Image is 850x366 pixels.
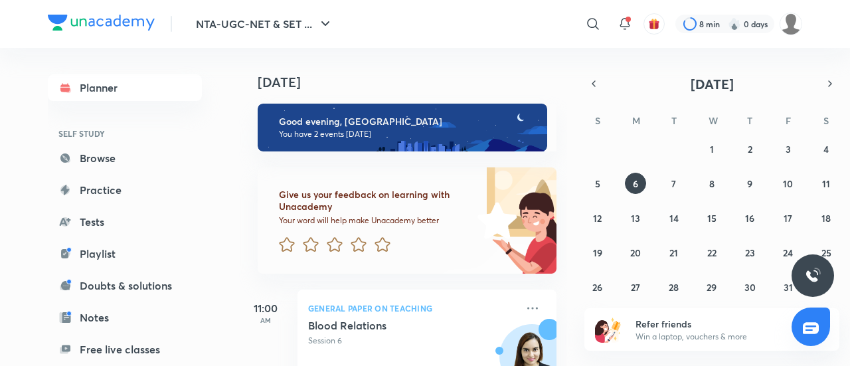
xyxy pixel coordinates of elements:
button: October 31, 2025 [778,276,799,298]
abbr: October 31, 2025 [784,281,793,294]
button: October 13, 2025 [625,207,646,229]
abbr: October 2, 2025 [748,143,752,155]
button: October 7, 2025 [663,173,685,194]
button: October 10, 2025 [778,173,799,194]
p: AM [239,316,292,324]
img: avatar [648,18,660,30]
abbr: October 24, 2025 [783,246,793,259]
button: October 29, 2025 [701,276,722,298]
button: NTA-UGC-NET & SET ... [188,11,341,37]
button: October 23, 2025 [739,242,760,263]
span: [DATE] [691,75,734,93]
button: October 1, 2025 [701,138,722,159]
button: October 28, 2025 [663,276,685,298]
a: Browse [48,145,202,171]
a: Notes [48,304,202,331]
img: ttu [805,268,821,284]
abbr: Thursday [747,114,752,127]
abbr: October 6, 2025 [633,177,638,190]
button: October 11, 2025 [815,173,837,194]
a: Playlist [48,240,202,267]
p: Your word will help make Unacademy better [279,215,473,226]
abbr: October 9, 2025 [747,177,752,190]
a: Company Logo [48,15,155,34]
img: Company Logo [48,15,155,31]
button: October 27, 2025 [625,276,646,298]
button: October 15, 2025 [701,207,722,229]
abbr: October 30, 2025 [744,281,756,294]
abbr: October 11, 2025 [822,177,830,190]
button: avatar [643,13,665,35]
button: October 19, 2025 [587,242,608,263]
button: [DATE] [603,74,821,93]
h5: 11:00 [239,300,292,316]
abbr: Wednesday [709,114,718,127]
a: Doubts & solutions [48,272,202,299]
h4: [DATE] [258,74,570,90]
img: streak [728,17,741,31]
abbr: October 14, 2025 [669,212,679,225]
abbr: Friday [786,114,791,127]
button: October 21, 2025 [663,242,685,263]
p: You have 2 events [DATE] [279,129,535,139]
abbr: October 7, 2025 [671,177,676,190]
button: October 4, 2025 [815,138,837,159]
abbr: October 22, 2025 [707,246,717,259]
abbr: October 21, 2025 [669,246,678,259]
button: October 18, 2025 [815,207,837,229]
abbr: October 1, 2025 [710,143,714,155]
abbr: October 23, 2025 [745,246,755,259]
abbr: October 10, 2025 [783,177,793,190]
abbr: October 27, 2025 [631,281,640,294]
button: October 5, 2025 [587,173,608,194]
abbr: Monday [632,114,640,127]
button: October 2, 2025 [739,138,760,159]
abbr: October 5, 2025 [595,177,600,190]
abbr: Saturday [823,114,829,127]
button: October 14, 2025 [663,207,685,229]
button: October 6, 2025 [625,173,646,194]
abbr: October 28, 2025 [669,281,679,294]
p: General Paper on Teaching [308,300,517,316]
h6: Give us your feedback on learning with Unacademy [279,189,473,213]
a: Planner [48,74,202,101]
abbr: Tuesday [671,114,677,127]
abbr: October 8, 2025 [709,177,715,190]
abbr: October 13, 2025 [631,212,640,225]
p: Session 6 [308,335,517,347]
button: October 24, 2025 [778,242,799,263]
img: referral [595,316,622,343]
h5: Blood Relations [308,319,473,332]
button: October 17, 2025 [778,207,799,229]
abbr: October 17, 2025 [784,212,792,225]
abbr: October 29, 2025 [707,281,717,294]
img: feedback_image [432,167,556,274]
abbr: Sunday [595,114,600,127]
button: October 25, 2025 [815,242,837,263]
button: October 22, 2025 [701,242,722,263]
p: Win a laptop, vouchers & more [636,331,799,343]
abbr: October 18, 2025 [821,212,831,225]
button: October 3, 2025 [778,138,799,159]
a: Tests [48,209,202,235]
button: October 30, 2025 [739,276,760,298]
a: Free live classes [48,336,202,363]
abbr: October 20, 2025 [630,246,641,259]
abbr: October 15, 2025 [707,212,717,225]
button: October 26, 2025 [587,276,608,298]
h6: Refer friends [636,317,799,331]
button: October 16, 2025 [739,207,760,229]
button: October 20, 2025 [625,242,646,263]
abbr: October 19, 2025 [593,246,602,259]
img: Baani khurana [780,13,802,35]
abbr: October 3, 2025 [786,143,791,155]
abbr: October 25, 2025 [821,246,831,259]
img: evening [258,104,547,151]
h6: Good evening, [GEOGRAPHIC_DATA] [279,116,535,128]
abbr: October 26, 2025 [592,281,602,294]
h6: SELF STUDY [48,122,202,145]
abbr: October 12, 2025 [593,212,602,225]
button: October 8, 2025 [701,173,722,194]
a: Practice [48,177,202,203]
abbr: October 4, 2025 [823,143,829,155]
